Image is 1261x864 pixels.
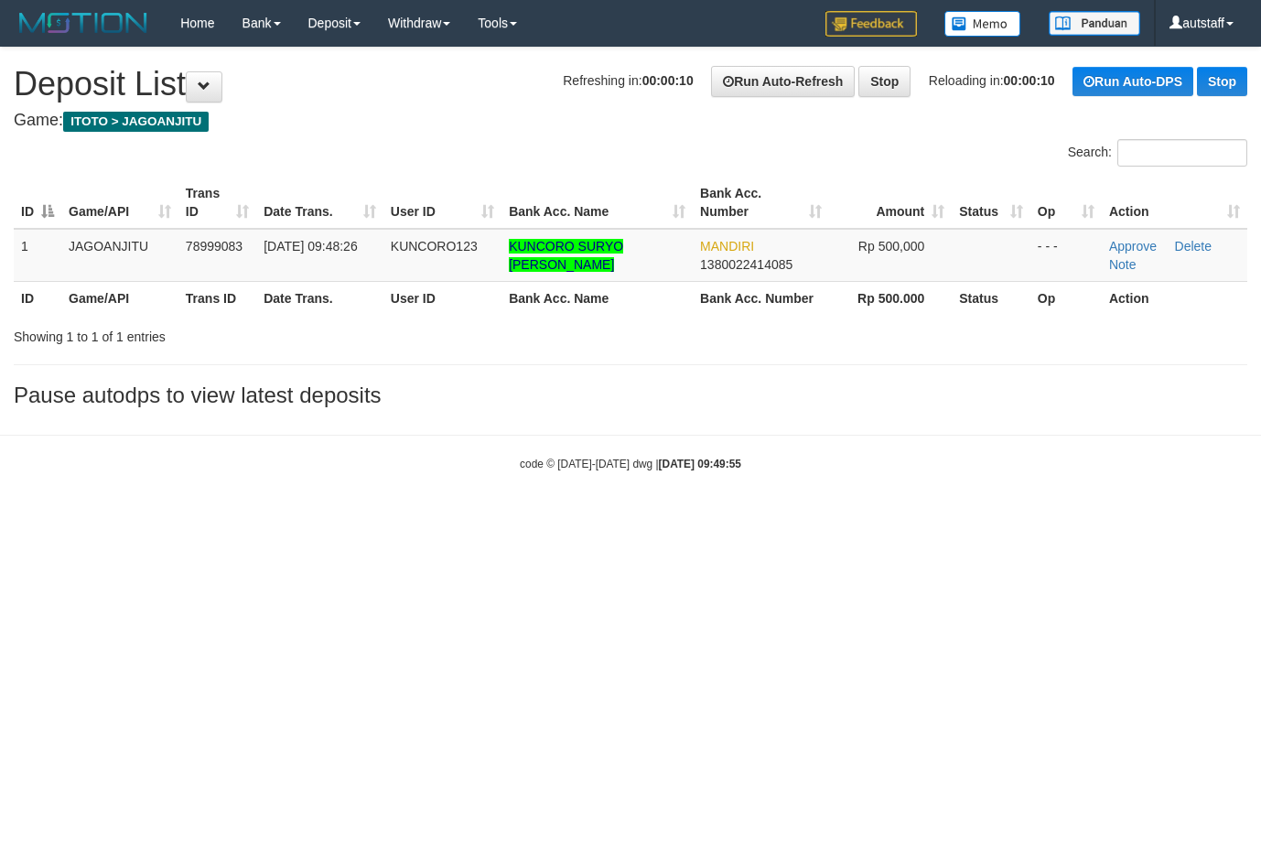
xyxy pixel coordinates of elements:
[693,177,829,229] th: Bank Acc. Number: activate to sort column ascending
[520,458,741,470] small: code © [DATE]-[DATE] dwg |
[1049,11,1140,36] img: panduan.png
[14,320,512,346] div: Showing 1 to 1 of 1 entries
[501,177,693,229] th: Bank Acc. Name: activate to sort column ascending
[1072,67,1193,96] a: Run Auto-DPS
[1004,73,1055,88] strong: 00:00:10
[14,66,1247,103] h1: Deposit List
[256,281,383,315] th: Date Trans.
[563,73,693,88] span: Refreshing in:
[14,383,1247,407] h3: Pause autodps to view latest deposits
[825,11,917,37] img: Feedback.jpg
[383,281,501,315] th: User ID
[700,239,754,254] span: MANDIRI
[1109,257,1137,272] a: Note
[1102,281,1247,315] th: Action
[14,281,61,315] th: ID
[642,73,694,88] strong: 00:00:10
[858,239,924,254] span: Rp 500,000
[1030,177,1102,229] th: Op: activate to sort column ascending
[14,112,1247,130] h4: Game:
[1197,67,1247,96] a: Stop
[1102,177,1247,229] th: Action: activate to sort column ascending
[501,281,693,315] th: Bank Acc. Name
[391,239,478,254] span: KUNCORO123
[693,281,829,315] th: Bank Acc. Number
[264,239,357,254] span: [DATE] 09:48:26
[1068,139,1247,167] label: Search:
[14,177,61,229] th: ID: activate to sort column descending
[829,177,952,229] th: Amount: activate to sort column ascending
[256,177,383,229] th: Date Trans.: activate to sort column ascending
[700,257,792,272] span: Copy 1380022414085 to clipboard
[14,229,61,282] td: 1
[63,112,209,132] span: ITOTO > JAGOANJITU
[1175,239,1212,254] a: Delete
[61,229,178,282] td: JAGOANJITU
[929,73,1055,88] span: Reloading in:
[711,66,855,97] a: Run Auto-Refresh
[659,458,741,470] strong: [DATE] 09:49:55
[858,66,911,97] a: Stop
[383,177,501,229] th: User ID: activate to sort column ascending
[1030,229,1102,282] td: - - -
[186,239,242,254] span: 78999083
[1109,239,1157,254] a: Approve
[61,177,178,229] th: Game/API: activate to sort column ascending
[944,11,1021,37] img: Button%20Memo.svg
[952,281,1030,315] th: Status
[178,177,256,229] th: Trans ID: activate to sort column ascending
[14,9,153,37] img: MOTION_logo.png
[178,281,256,315] th: Trans ID
[61,281,178,315] th: Game/API
[952,177,1030,229] th: Status: activate to sort column ascending
[509,239,623,272] a: KUNCORO SURYO [PERSON_NAME]
[1030,281,1102,315] th: Op
[1117,139,1247,167] input: Search:
[829,281,952,315] th: Rp 500.000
